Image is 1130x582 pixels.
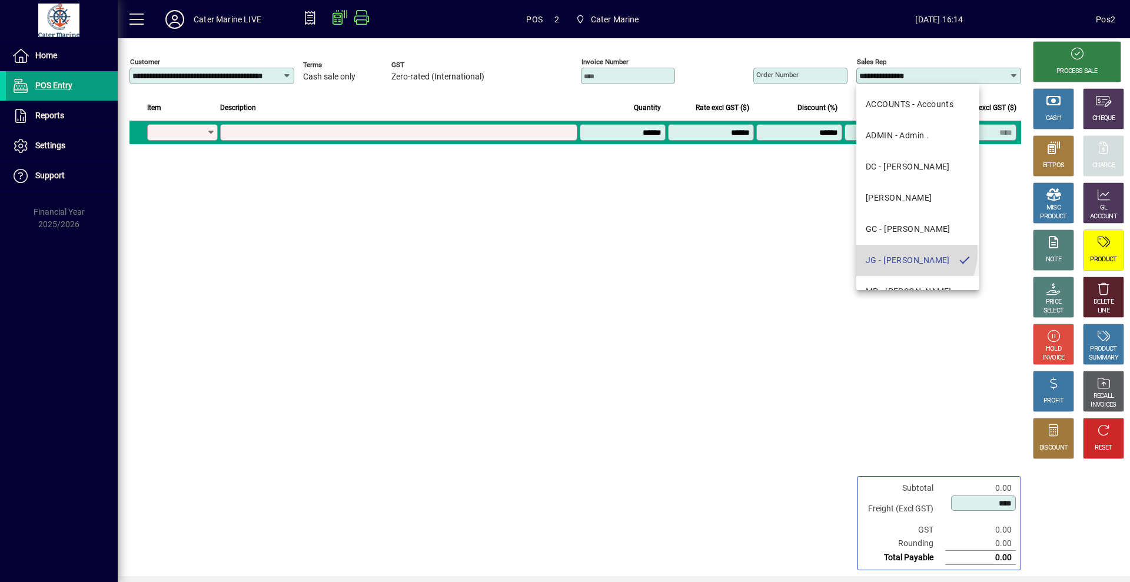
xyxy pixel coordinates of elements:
span: Description [220,101,256,114]
div: CASH [1046,114,1061,123]
a: Support [6,161,118,191]
span: GST [391,61,484,69]
div: MISC [1046,204,1061,212]
span: Item [147,101,161,114]
span: Support [35,171,65,180]
span: GST ($) [902,101,926,114]
span: Extend excl GST ($) [955,101,1016,114]
div: CHEQUE [1092,114,1115,123]
span: [DATE] 16:14 [783,10,1096,29]
span: POS Entry [35,81,72,90]
span: Discount (%) [797,101,837,114]
div: PRICE [1046,298,1062,307]
mat-label: Sales rep [857,58,886,66]
div: ACCOUNT [1090,212,1117,221]
td: 0.00 [945,537,1016,551]
td: 0.00 [945,481,1016,495]
span: Zero-rated (International) [391,72,484,82]
div: HOLD [1046,345,1061,354]
a: Reports [6,101,118,131]
div: DISCOUNT [1039,444,1068,453]
td: Rounding [862,537,945,551]
span: Quantity [634,101,661,114]
td: Freight (Excl GST) [862,495,945,523]
span: Settings [35,141,65,150]
div: GL [1100,204,1108,212]
div: CHARGE [1092,161,1115,170]
div: INVOICES [1091,401,1116,410]
div: INVOICE [1042,354,1064,362]
span: Reports [35,111,64,120]
div: RESET [1095,444,1112,453]
span: Home [35,51,57,60]
div: SELECT [1043,307,1064,315]
mat-label: Order number [756,71,799,79]
span: 2 [554,10,559,29]
mat-label: Customer [130,58,160,66]
span: POS [526,10,543,29]
div: Pos2 [1096,10,1115,29]
div: Cater Marine LIVE [194,10,261,29]
span: Cash sale only [303,72,355,82]
td: GST [862,523,945,537]
mat-label: Invoice number [581,58,629,66]
span: Cater Marine [571,9,644,30]
button: Profile [156,9,194,30]
td: Subtotal [862,481,945,495]
div: PRODUCT [1090,255,1116,264]
a: Settings [6,131,118,161]
td: 0.00 [945,551,1016,565]
div: LINE [1098,307,1109,315]
div: RECALL [1094,392,1114,401]
a: Home [6,41,118,71]
div: PROFIT [1043,397,1063,405]
div: EFTPOS [1043,161,1065,170]
span: Rate excl GST ($) [696,101,749,114]
div: SUMMARY [1089,354,1118,362]
div: PRODUCT [1040,212,1066,221]
span: Terms [303,61,374,69]
div: PROCESS SALE [1056,67,1098,76]
span: Cater Marine [591,10,639,29]
td: Total Payable [862,551,945,565]
div: DELETE [1094,298,1114,307]
div: PRODUCT [1090,345,1116,354]
div: NOTE [1046,255,1061,264]
td: 0.00 [945,523,1016,537]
